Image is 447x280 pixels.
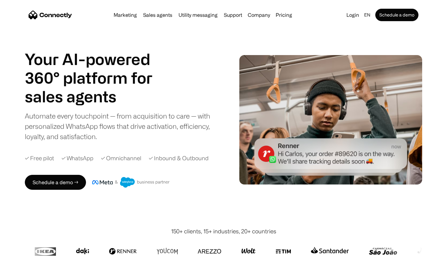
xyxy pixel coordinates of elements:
[25,175,86,190] a: Schedule a demo →
[221,12,245,17] a: Support
[248,11,270,19] div: Company
[344,11,362,19] a: Login
[141,12,175,17] a: Sales agents
[149,154,209,162] div: ✓ Inbound & Outbound
[364,11,370,19] div: en
[101,154,141,162] div: ✓ Omnichannel
[25,87,168,106] h1: sales agents
[25,111,220,142] div: Automate every touchpoint — from acquisition to care — with personalized WhatsApp flows that driv...
[111,12,139,17] a: Marketing
[12,269,37,278] ul: Language list
[171,227,276,236] div: 150+ clients, 15+ industries, 20+ countries
[273,12,295,17] a: Pricing
[6,268,37,278] aside: Language selected: English
[176,12,220,17] a: Utility messaging
[25,154,54,162] div: ✓ Free pilot
[61,154,93,162] div: ✓ WhatsApp
[25,50,168,87] h1: Your AI-powered 360° platform for
[92,177,170,188] img: Meta and Salesforce business partner badge.
[375,9,418,21] a: Schedule a demo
